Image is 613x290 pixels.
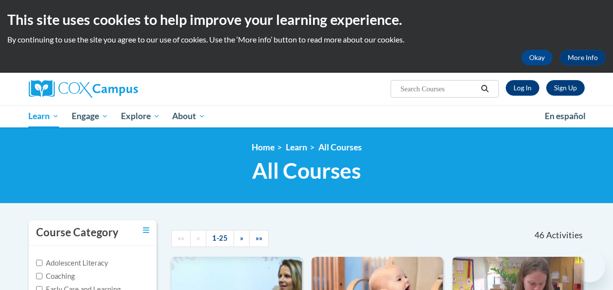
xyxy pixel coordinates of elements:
a: Learn [286,142,307,152]
h2: This site uses cookies to help improve your learning experience. [7,10,606,29]
span: En español [545,111,586,121]
span: » [240,234,243,242]
input: Checkbox for Options [36,260,42,266]
a: En español [538,106,592,126]
span: Activities [546,230,583,241]
span: All Courses [252,158,361,184]
span: 46 [534,230,544,241]
button: Okay [521,50,553,65]
a: All Courses [318,142,362,152]
a: Learn [22,105,66,127]
a: Register [546,80,585,96]
span: Explore [121,110,160,122]
a: About [166,105,212,127]
a: Explore [115,105,166,127]
div: Main menu [21,105,592,127]
input: Checkbox for Options [36,273,42,279]
span: Learn [28,110,59,122]
h3: Course Category [36,225,119,240]
a: Cox Campus [29,80,204,98]
span: About [172,110,205,122]
label: Adolescent Literacy [36,258,108,269]
a: Next [234,230,250,247]
span: »» [256,234,262,242]
a: 1-25 [206,230,234,247]
a: More Info [560,50,606,65]
a: Begining [171,230,191,247]
p: By continuing to use the site you agree to our use of cookies. Use the ‘More info’ button to read... [7,34,606,45]
a: Previous [190,230,206,247]
a: Engage [65,105,115,127]
input: Search Courses [399,83,477,95]
label: Coaching [36,271,75,282]
button: Search [477,83,492,95]
img: Cox Campus [29,80,138,98]
a: Toggle collapse [143,225,149,236]
span: «« [178,234,184,242]
span: Engage [72,110,108,122]
a: End [249,230,269,247]
a: Log In [506,80,539,96]
iframe: Button to launch messaging window [574,251,605,282]
a: Home [252,142,275,152]
span: « [197,234,200,242]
